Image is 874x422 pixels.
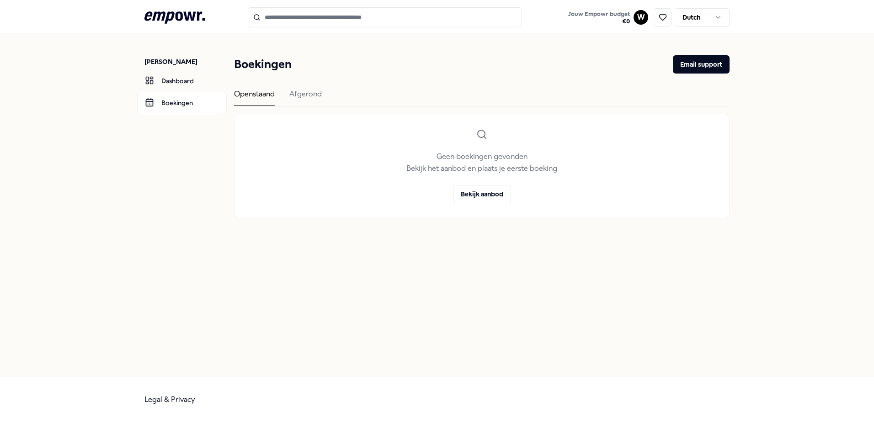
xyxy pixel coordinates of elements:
[137,70,227,92] a: Dashboard
[248,7,522,27] input: Search for products, categories or subcategories
[634,10,648,25] button: W
[566,9,632,27] button: Jouw Empowr budget€0
[289,88,322,106] div: Afgerond
[453,185,511,203] button: Bekijk aanbod
[234,55,292,74] h1: Boekingen
[234,88,275,106] div: Openstaand
[565,8,634,27] a: Jouw Empowr budget€0
[568,18,630,25] span: € 0
[144,57,227,66] p: [PERSON_NAME]
[673,55,730,74] button: Email support
[137,92,227,114] a: Boekingen
[144,395,195,404] a: Legal & Privacy
[406,151,557,174] p: Geen boekingen gevonden Bekijk het aanbod en plaats je eerste boeking
[568,11,630,18] span: Jouw Empowr budget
